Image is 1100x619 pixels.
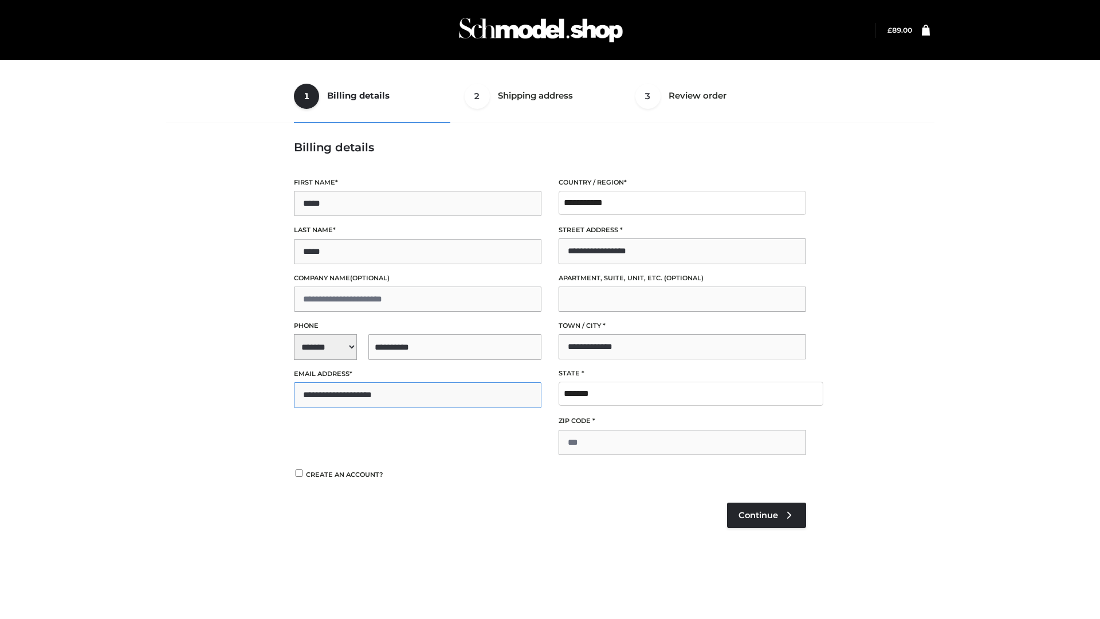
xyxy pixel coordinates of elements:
span: £ [887,26,892,34]
label: Street address [559,225,806,236]
bdi: 89.00 [887,26,912,34]
input: Create an account? [294,469,304,477]
label: Company name [294,273,541,284]
img: Schmodel Admin 964 [455,7,627,53]
a: £89.00 [887,26,912,34]
label: First name [294,177,541,188]
label: State [559,368,806,379]
label: Apartment, suite, unit, etc. [559,273,806,284]
label: Town / City [559,320,806,331]
label: Email address [294,369,541,379]
span: (optional) [664,274,704,282]
span: (optional) [350,274,390,282]
label: ZIP Code [559,416,806,426]
label: Country / Region [559,177,806,188]
h3: Billing details [294,140,806,154]
label: Last name [294,225,541,236]
a: Continue [727,503,806,528]
span: Continue [738,510,778,520]
span: Create an account? [306,471,383,479]
label: Phone [294,320,541,331]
